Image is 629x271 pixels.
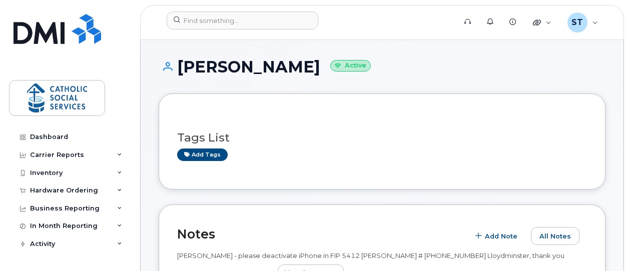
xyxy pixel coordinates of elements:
button: All Notes [531,227,579,245]
h3: Tags List [177,131,587,144]
button: Add Note [469,227,526,245]
span: Add Note [485,231,517,241]
iframe: Messenger Launcher [585,227,621,263]
a: Add tags [177,148,228,161]
span: [PERSON_NAME] - please deactivate iPhone in FIP 5412 [PERSON_NAME] # [PHONE_NUMBER] Lloydminster,... [177,251,564,259]
h1: [PERSON_NAME] [159,58,605,75]
span: All Notes [539,231,571,241]
h2: Notes [177,226,464,241]
small: Active [330,60,371,71]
